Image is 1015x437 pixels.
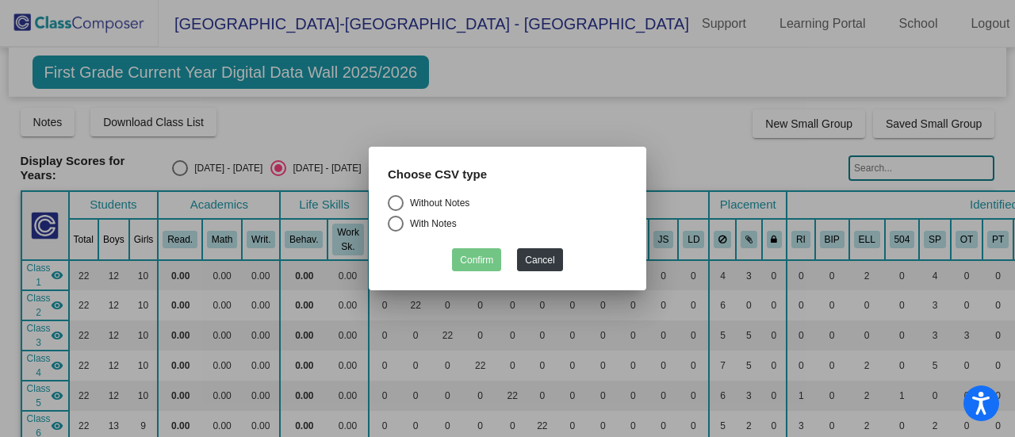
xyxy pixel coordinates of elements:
[388,195,627,236] mat-radio-group: Select an option
[404,217,457,231] div: With Notes
[517,248,562,271] button: Cancel
[404,196,469,210] div: Without Notes
[452,248,501,271] button: Confirm
[388,166,487,184] label: Choose CSV type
